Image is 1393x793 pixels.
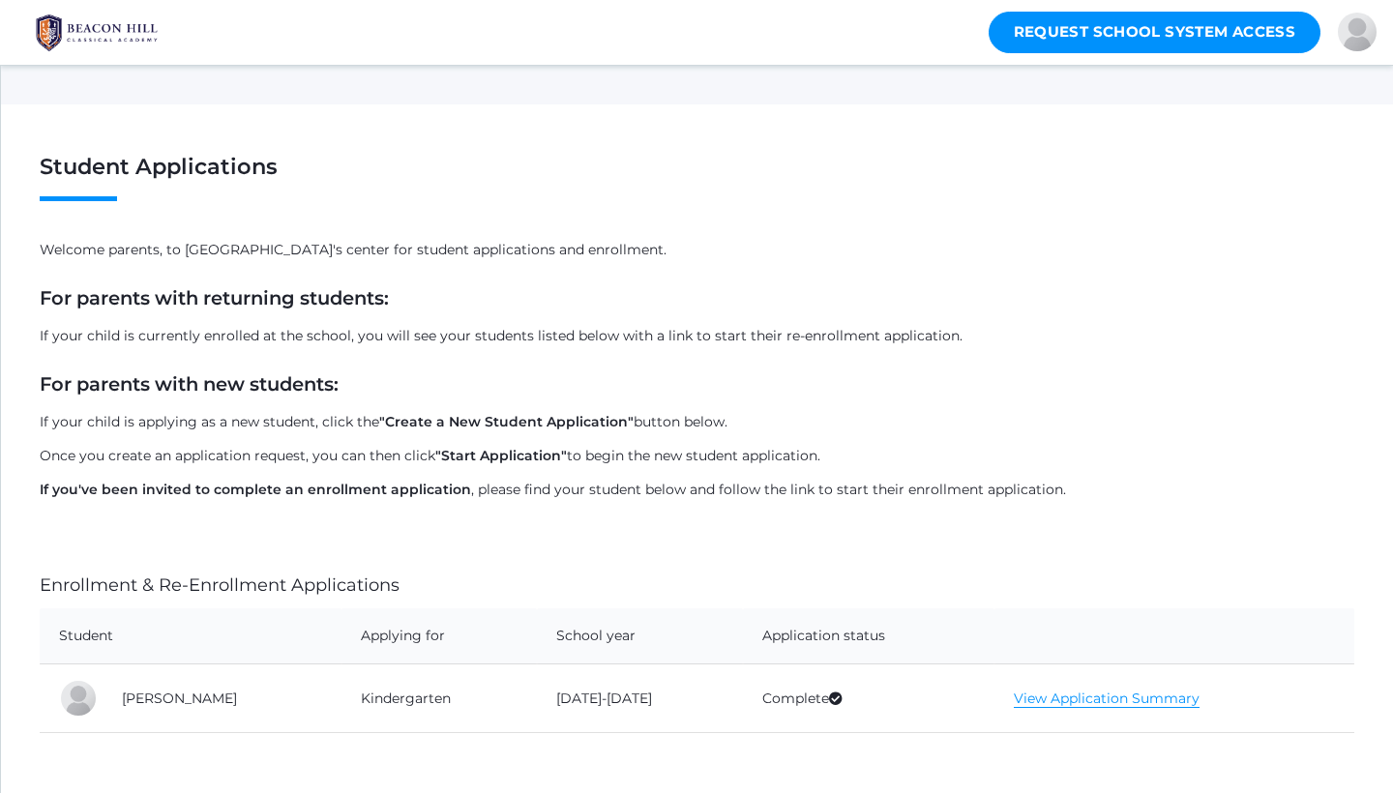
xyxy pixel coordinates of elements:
strong: For parents with new students: [40,372,339,396]
th: School year [537,608,743,664]
strong: "Create a New Student Application" [379,413,634,430]
th: Applying for [341,608,537,664]
p: Welcome parents, to [GEOGRAPHIC_DATA]'s center for student applications and enrollment. [40,240,1354,260]
strong: If you've been invited to complete an enrollment application [40,481,471,498]
div: Amanda Intlekofer [1338,13,1377,51]
td: [PERSON_NAME] [103,664,341,733]
p: If your child is currently enrolled at the school, you will see your students listed below with a... [40,326,1354,346]
strong: "Start Application" [435,447,567,464]
td: Kindergarten [341,664,537,733]
p: If your child is applying as a new student, click the button below. [40,412,1354,432]
td: Complete [743,664,995,733]
a: View Application Summary [1014,690,1200,708]
strong: For parents with returning students: [40,286,389,309]
p: , please find your student below and follow the link to start their enrollment application. [40,480,1354,500]
td: [DATE]-[DATE] [537,664,743,733]
th: Student [40,608,341,664]
img: BHCALogos-05-308ed15e86a5a0abce9b8dd61676a3503ac9727e845dece92d48e8588c001991.png [24,9,169,57]
a: Request School System Access [989,12,1321,53]
h1: Student Applications [40,155,1354,201]
h4: Enrollment & Re-Enrollment Applications [40,576,1354,596]
p: Once you create an application request, you can then click to begin the new student application. [40,446,1354,466]
div: Corbin Intlekofer [59,679,98,718]
th: Application status [743,608,995,664]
